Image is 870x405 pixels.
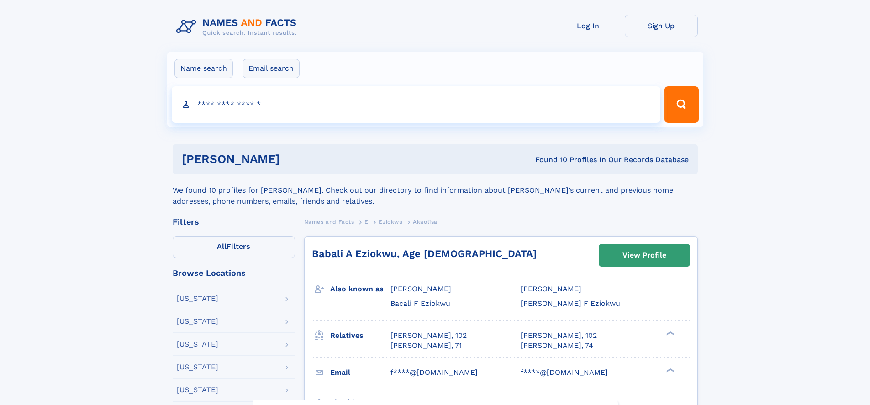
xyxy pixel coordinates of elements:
a: View Profile [599,244,690,266]
span: [PERSON_NAME] F Eziokwu [521,299,620,308]
div: Found 10 Profiles In Our Records Database [407,155,689,165]
a: Sign Up [625,15,698,37]
div: ❯ [664,367,675,373]
div: [US_STATE] [177,363,218,371]
span: All [217,242,227,251]
h3: Relatives [330,328,390,343]
div: We found 10 profiles for [PERSON_NAME]. Check out our directory to find information about [PERSON... [173,174,698,207]
label: Name search [174,59,233,78]
div: Filters [173,218,295,226]
span: Bacali F Eziokwu [390,299,450,308]
h1: [PERSON_NAME] [182,153,408,165]
div: Browse Locations [173,269,295,277]
a: Babali A Eziokwu, Age [DEMOGRAPHIC_DATA] [312,248,537,259]
span: Akaolisa [413,219,438,225]
label: Email search [243,59,300,78]
div: [US_STATE] [177,318,218,325]
h3: Email [330,365,390,380]
span: E [364,219,369,225]
a: Log In [552,15,625,37]
div: ❯ [664,330,675,336]
a: E [364,216,369,227]
button: Search Button [664,86,698,123]
div: View Profile [622,245,666,266]
a: [PERSON_NAME], 102 [390,331,467,341]
a: [PERSON_NAME], 102 [521,331,597,341]
a: Names and Facts [304,216,354,227]
span: [PERSON_NAME] [521,284,581,293]
label: Filters [173,236,295,258]
input: search input [172,86,661,123]
img: Logo Names and Facts [173,15,304,39]
div: [US_STATE] [177,386,218,394]
a: Eziokwu [379,216,402,227]
a: [PERSON_NAME], 71 [390,341,462,351]
h3: Also known as [330,281,390,297]
div: [US_STATE] [177,295,218,302]
span: [PERSON_NAME] [390,284,451,293]
a: [PERSON_NAME], 74 [521,341,593,351]
span: Eziokwu [379,219,402,225]
div: [US_STATE] [177,341,218,348]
